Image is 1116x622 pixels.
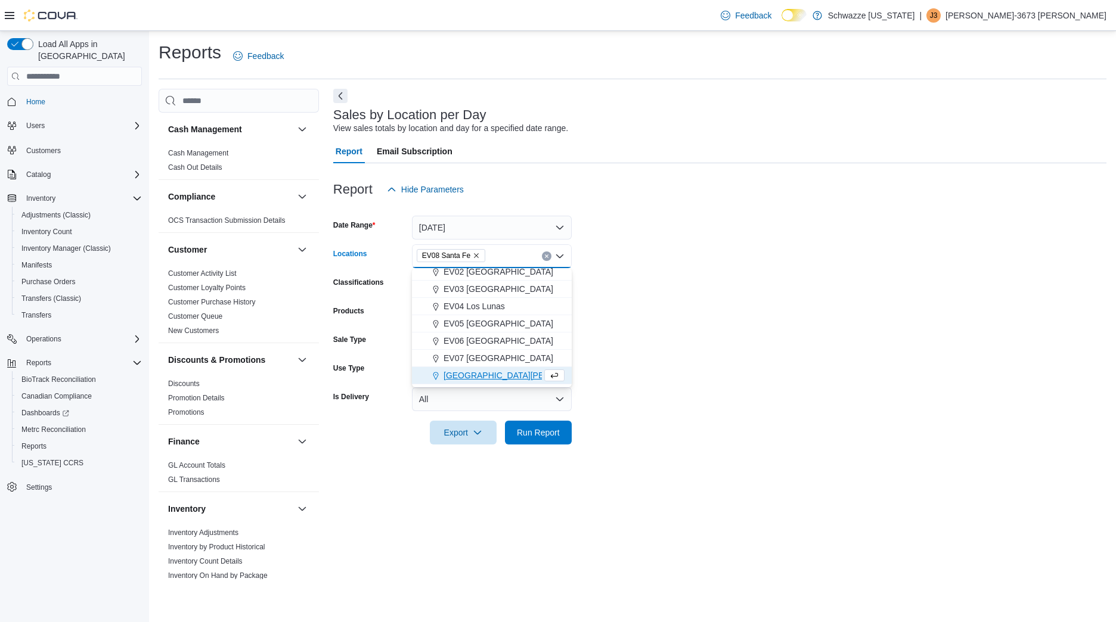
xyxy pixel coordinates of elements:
span: Transfers [21,310,51,320]
span: GL Transactions [168,475,220,484]
button: Transfers (Classic) [12,290,147,307]
button: Customer [168,244,293,256]
button: EV03 [GEOGRAPHIC_DATA] [412,281,572,298]
button: Purchase Orders [12,273,147,290]
span: Manifests [17,258,142,272]
a: Manifests [17,258,57,272]
button: Inventory [295,502,309,516]
label: Locations [333,249,367,259]
a: GL Account Totals [168,461,225,469]
h3: Discounts & Promotions [168,354,265,366]
span: BioTrack Reconciliation [21,375,96,384]
div: John-3673 Montoya [926,8,941,23]
a: New Customers [168,326,219,335]
p: [PERSON_NAME]-3673 [PERSON_NAME] [945,8,1106,23]
button: EV04 Los Lunas [412,298,572,315]
label: Classifications [333,278,384,287]
label: Date Range [333,220,376,230]
span: Inventory Count [21,227,72,237]
div: View sales totals by location and day for a specified date range. [333,122,568,135]
button: Catalog [2,166,147,183]
button: Transfers [12,307,147,324]
label: Is Delivery [333,392,369,402]
span: Inventory Adjustments [168,528,238,537]
h3: Report [333,182,373,197]
span: Load All Apps in [GEOGRAPHIC_DATA] [33,38,142,62]
a: Reports [17,439,51,453]
button: Reports [21,356,56,370]
button: Operations [2,331,147,347]
span: Operations [21,332,142,346]
span: Feedback [247,50,284,62]
button: Customers [2,141,147,158]
a: Promotion Details [168,394,225,402]
a: Transfers [17,308,56,322]
a: OCS Transaction Submission Details [168,216,286,225]
span: Reports [21,441,46,451]
button: Reports [2,354,147,371]
button: Clear input [542,251,551,261]
span: Inventory Count [17,225,142,239]
button: Export [430,421,497,444]
span: Transfers (Classic) [21,294,81,303]
label: Sale Type [333,335,366,344]
span: Users [26,121,45,130]
span: EV04 Los Lunas [444,300,505,312]
span: [US_STATE] CCRS [21,458,83,468]
p: Schwazze [US_STATE] [828,8,915,23]
span: BioTrack Reconciliation [17,372,142,387]
label: Use Type [333,363,364,373]
a: Customer Queue [168,312,222,321]
p: | [919,8,922,23]
span: Operations [26,334,61,344]
a: Inventory Count Details [168,557,243,565]
a: Customer Purchase History [168,298,256,306]
button: Finance [295,434,309,449]
div: Cash Management [159,146,319,179]
h3: Compliance [168,191,215,203]
a: BioTrack Reconciliation [17,372,101,387]
button: Customer [295,242,309,257]
a: Adjustments (Classic) [17,208,95,222]
span: Purchase Orders [17,275,142,289]
span: Home [26,97,45,107]
h3: Customer [168,244,207,256]
button: Remove EV08 Santa Fe from selection in this group [473,252,480,259]
span: Adjustments (Classic) [21,210,91,220]
a: Purchase Orders [17,275,80,289]
span: New Customers [168,326,219,335]
span: Manifests [21,260,52,270]
a: Dashboards [12,405,147,421]
span: Customers [26,146,61,155]
button: Inventory [168,503,293,515]
a: Customers [21,144,66,158]
span: Dashboards [21,408,69,418]
span: Settings [26,483,52,492]
button: Operations [21,332,66,346]
a: Inventory Count [17,225,77,239]
span: Metrc Reconciliation [21,425,86,434]
span: Reports [26,358,51,368]
span: EV03 [GEOGRAPHIC_DATA] [444,283,553,295]
a: Customer Loyalty Points [168,284,246,292]
span: Home [21,94,142,109]
span: Inventory [26,194,55,203]
button: Finance [168,436,293,447]
a: Dashboards [17,406,74,420]
a: Inventory On Hand by Package [168,571,268,580]
button: [DATE] [412,216,572,240]
button: [GEOGRAPHIC_DATA][PERSON_NAME] [412,367,572,384]
button: Inventory Manager (Classic) [12,240,147,257]
span: Transfers [17,308,142,322]
a: Home [21,95,50,109]
span: Cash Management [168,148,228,158]
span: Customer Purchase History [168,297,256,307]
button: Inventory Count [12,223,147,240]
span: Discounts [168,379,200,388]
span: EV05 [GEOGRAPHIC_DATA] [444,318,553,329]
span: Metrc Reconciliation [17,422,142,437]
span: Export [437,421,489,444]
span: Email Subscription [377,139,452,163]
